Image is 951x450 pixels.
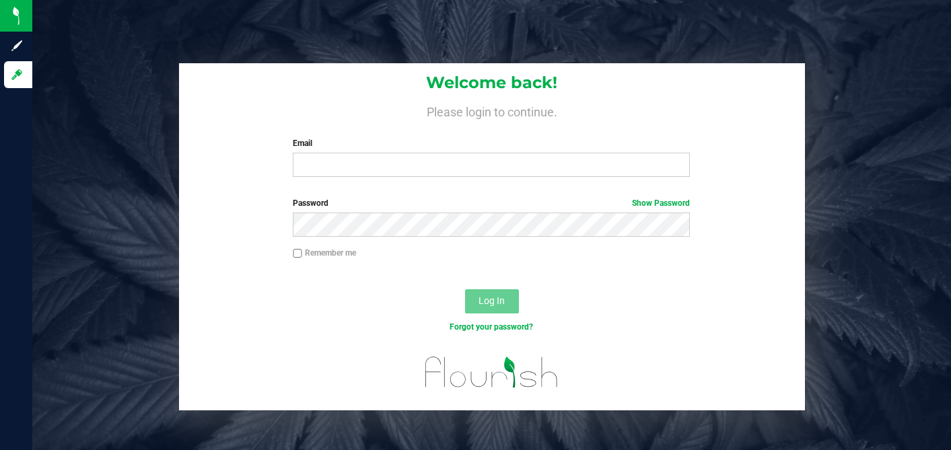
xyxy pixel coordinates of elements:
[465,289,519,313] button: Log In
[293,198,328,208] span: Password
[179,102,805,118] h4: Please login to continue.
[413,347,570,398] img: flourish_logo.svg
[450,322,533,332] a: Forgot your password?
[293,247,356,259] label: Remember me
[10,68,24,81] inline-svg: Log in
[632,198,690,208] a: Show Password
[293,137,690,149] label: Email
[10,39,24,52] inline-svg: Sign up
[179,74,805,91] h1: Welcome back!
[479,295,505,306] span: Log In
[293,249,302,258] input: Remember me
